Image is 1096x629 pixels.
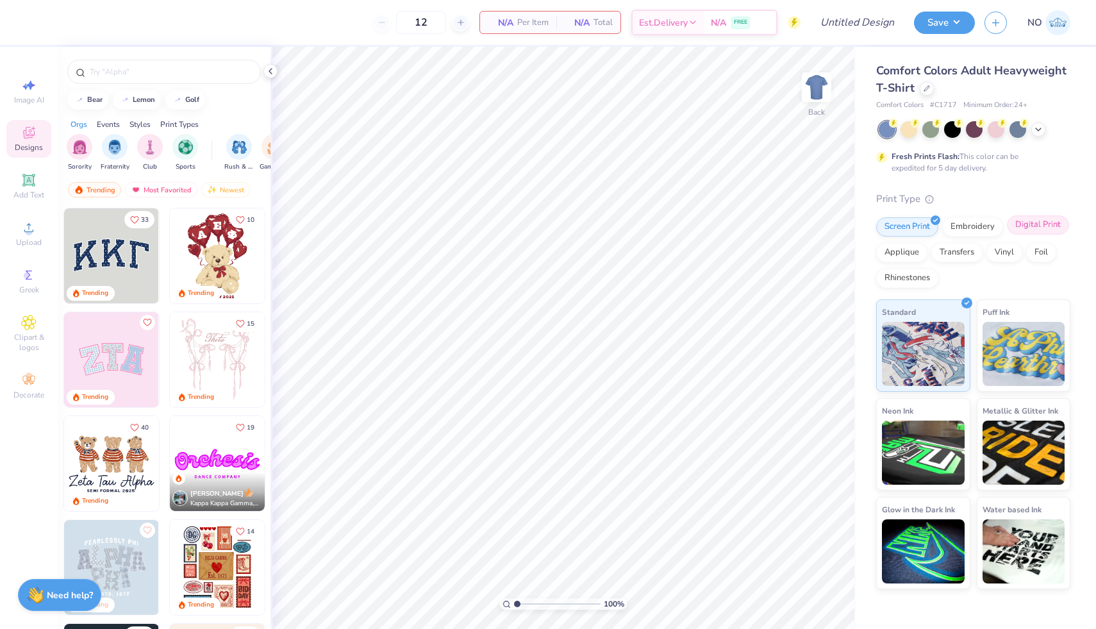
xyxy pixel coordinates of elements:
[124,419,154,436] button: Like
[232,140,247,155] img: Rush & Bid Image
[983,519,1065,583] img: Water based Ink
[1007,215,1069,235] div: Digital Print
[67,90,108,110] button: bear
[172,491,188,506] img: Avatar
[230,523,260,540] button: Like
[1027,10,1070,35] a: NO
[68,162,92,172] span: Sorority
[882,519,965,583] img: Glow in the Dark Ink
[230,419,260,436] button: Like
[983,421,1065,485] img: Metallic & Glitter Ink
[14,95,44,105] span: Image AI
[207,185,217,194] img: Newest.gif
[113,90,161,110] button: lemon
[6,332,51,353] span: Clipart & logos
[72,140,87,155] img: Sorority Image
[224,162,254,172] span: Rush & Bid
[882,305,916,319] span: Standard
[931,243,983,262] div: Transfers
[188,392,214,402] div: Trending
[810,10,904,35] input: Untitled Design
[264,520,359,615] img: b0e5e834-c177-467b-9309-b33acdc40f03
[158,520,253,615] img: a3f22b06-4ee5-423c-930f-667ff9442f68
[247,528,254,535] span: 14
[101,134,129,172] div: filter for Fraternity
[125,182,197,197] div: Most Favorited
[82,289,108,298] div: Trending
[876,63,1067,96] span: Comfort Colors Adult Heavyweight T-Shirt
[140,315,155,330] button: Like
[604,598,624,610] span: 100 %
[13,390,44,400] span: Decorate
[131,185,141,194] img: most_fav.gif
[170,520,265,615] img: 6de2c09e-6ade-4b04-8ea6-6dac27e4729e
[140,523,155,538] button: Like
[247,217,254,223] span: 10
[137,134,163,172] button: filter button
[170,208,265,303] img: 587403a7-0594-4a7f-b2bd-0ca67a3ff8dd
[1027,15,1042,30] span: NO
[876,217,938,237] div: Screen Print
[808,106,825,118] div: Back
[15,142,43,153] span: Designs
[170,312,265,407] img: 83dda5b0-2158-48ca-832c-f6b4ef4c4536
[892,151,959,162] strong: Fresh Prints Flash:
[188,600,214,610] div: Trending
[264,312,359,407] img: d12a98c7-f0f7-4345-bf3a-b9f1b718b86e
[876,243,927,262] div: Applique
[172,134,198,172] button: filter button
[264,208,359,303] img: e74243e0-e378-47aa-a400-bc6bcb25063a
[137,134,163,172] div: filter for Club
[260,134,289,172] div: filter for Game Day
[64,416,159,511] img: a3be6b59-b000-4a72-aad0-0c575b892a6b
[74,96,85,104] img: trend_line.gif
[983,322,1065,386] img: Puff Ink
[882,404,913,417] span: Neon Ink
[16,237,42,247] span: Upload
[165,90,205,110] button: golf
[260,134,289,172] button: filter button
[244,487,254,498] img: topCreatorCrown.gif
[71,119,87,130] div: Orgs
[13,190,44,200] span: Add Text
[172,134,198,172] div: filter for Sports
[804,74,829,100] img: Back
[488,16,513,29] span: N/A
[963,100,1027,111] span: Minimum Order: 24 +
[594,16,613,29] span: Total
[141,217,149,223] span: 33
[141,424,149,431] span: 40
[983,305,1009,319] span: Puff Ink
[224,134,254,172] div: filter for Rush & Bid
[19,285,39,295] span: Greek
[47,589,93,601] strong: Need help?
[67,134,92,172] button: filter button
[88,65,253,78] input: Try "Alpha"
[564,16,590,29] span: N/A
[734,18,747,27] span: FREE
[1045,10,1070,35] img: Nicolette Ober
[230,211,260,228] button: Like
[185,96,199,103] div: golf
[986,243,1022,262] div: Vinyl
[158,416,253,511] img: d12c9beb-9502-45c7-ae94-40b97fdd6040
[97,119,120,130] div: Events
[143,140,157,155] img: Club Image
[267,140,282,155] img: Game Day Image
[190,499,260,508] span: Kappa Kappa Gamma, [GEOGRAPHIC_DATA][US_STATE]
[101,134,129,172] button: filter button
[882,503,955,516] span: Glow in the Dark Ink
[876,192,1070,206] div: Print Type
[82,496,108,506] div: Trending
[64,312,159,407] img: 9980f5e8-e6a1-4b4a-8839-2b0e9349023c
[158,312,253,407] img: 5ee11766-d822-42f5-ad4e-763472bf8dcf
[396,11,446,34] input: – –
[876,269,938,288] div: Rhinestones
[101,162,129,172] span: Fraternity
[190,489,244,498] span: [PERSON_NAME]
[143,162,157,172] span: Club
[172,96,183,104] img: trend_line.gif
[230,315,260,332] button: Like
[64,520,159,615] img: 5a4b4175-9e88-49c8-8a23-26d96782ddc6
[108,140,122,155] img: Fraternity Image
